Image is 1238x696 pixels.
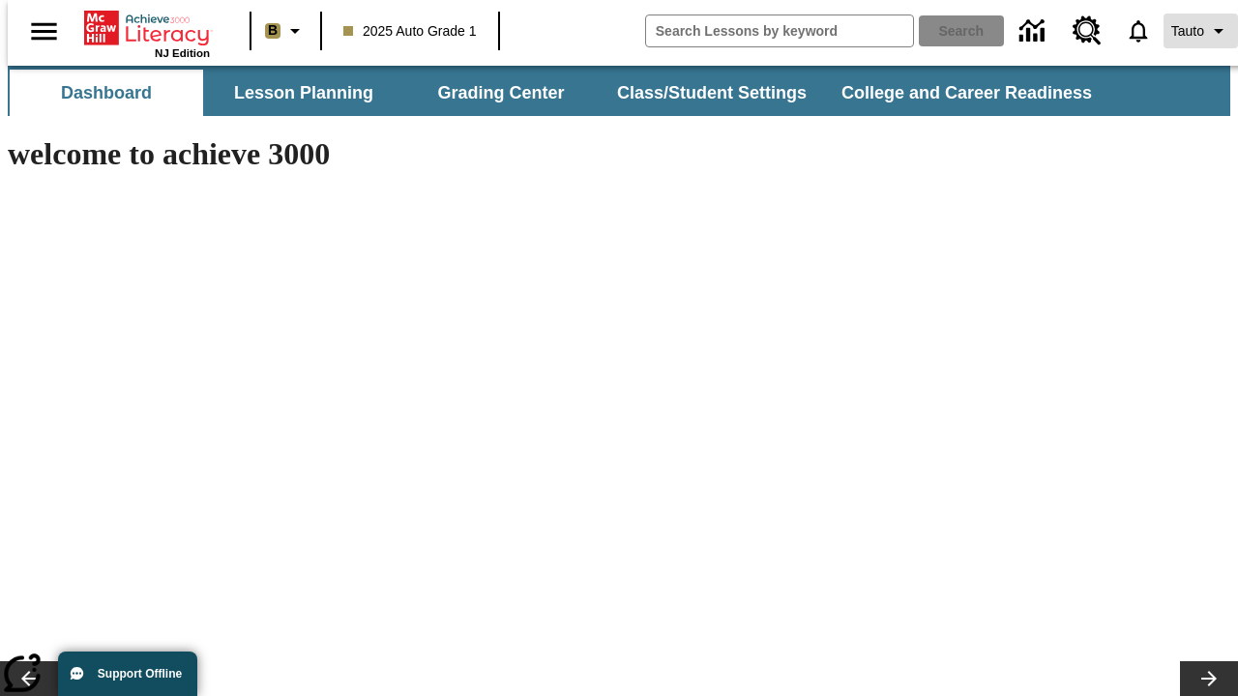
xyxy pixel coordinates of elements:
button: Boost Class color is light brown. Change class color [257,14,314,48]
a: Resource Center, Will open in new tab [1061,5,1113,57]
button: Support Offline [58,652,197,696]
span: NJ Edition [155,47,210,59]
span: 2025 Auto Grade 1 [343,21,477,42]
button: Dashboard [10,70,203,116]
button: Profile/Settings [1164,14,1238,48]
span: Tauto [1171,21,1204,42]
span: B [268,18,278,43]
h1: welcome to achieve 3000 [8,136,843,172]
button: Lesson Planning [207,70,400,116]
button: Class/Student Settings [602,70,822,116]
a: Data Center [1008,5,1061,58]
button: Open side menu [15,3,73,60]
div: SubNavbar [8,70,1109,116]
div: Home [84,7,210,59]
a: Notifications [1113,6,1164,56]
button: Grading Center [404,70,598,116]
input: search field [646,15,913,46]
a: Home [84,9,210,47]
div: SubNavbar [8,66,1230,116]
button: Lesson carousel, Next [1180,661,1238,696]
button: College and Career Readiness [826,70,1107,116]
span: Support Offline [98,667,182,681]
